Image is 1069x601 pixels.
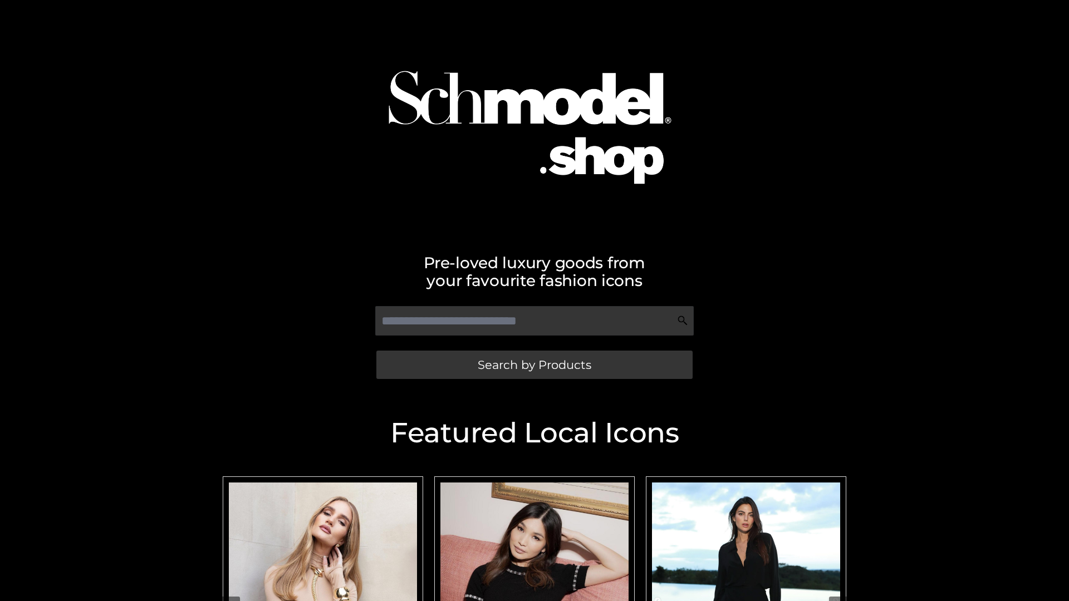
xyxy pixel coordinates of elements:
a: Search by Products [376,351,693,379]
img: Search Icon [677,315,688,326]
span: Search by Products [478,359,591,371]
h2: Pre-loved luxury goods from your favourite fashion icons [217,254,852,289]
h2: Featured Local Icons​ [217,419,852,447]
